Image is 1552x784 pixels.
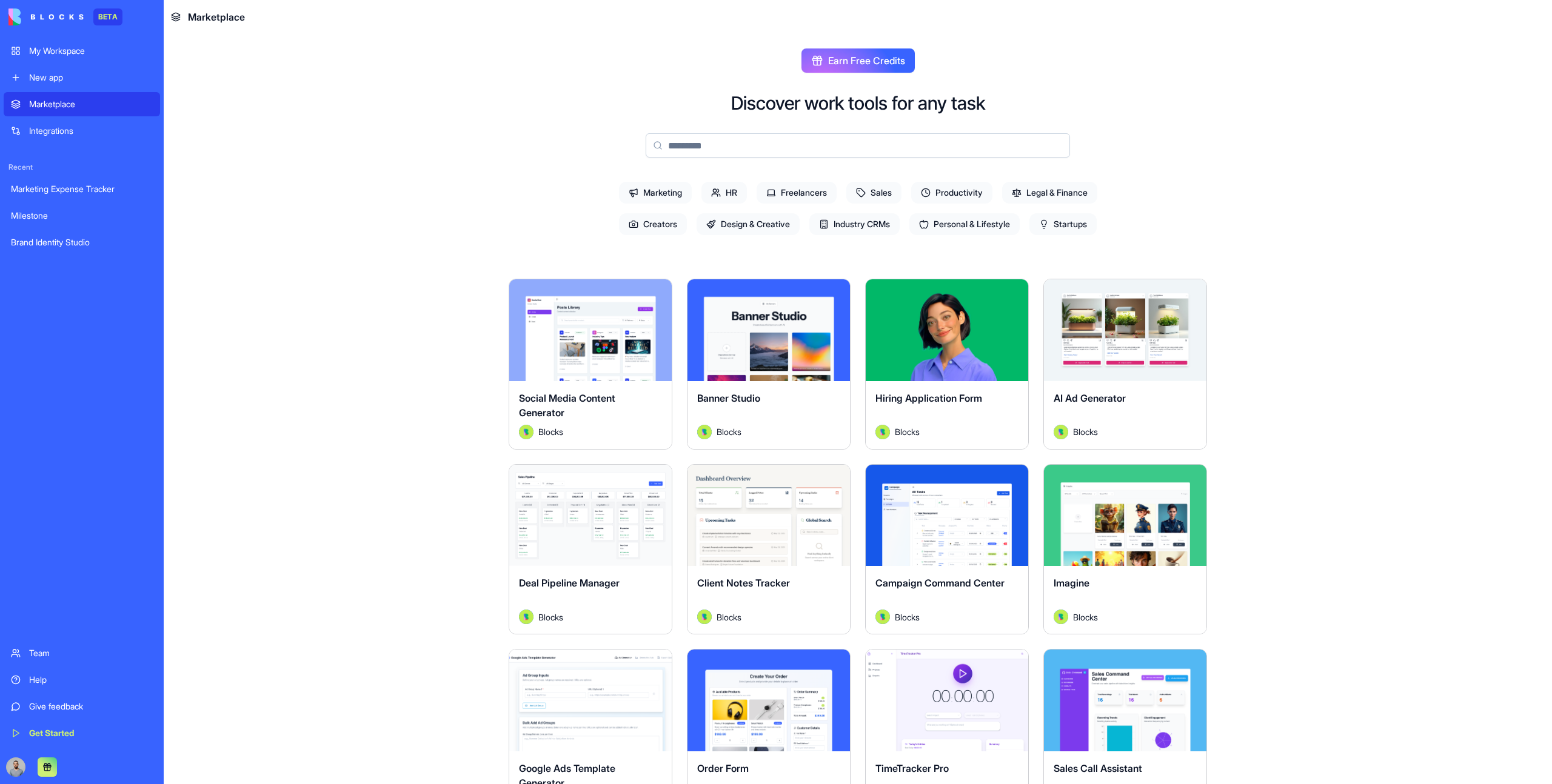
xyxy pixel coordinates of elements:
[697,213,800,235] span: Design & Creative
[4,694,160,719] a: Give feedback
[1054,391,1197,425] div: AI Ad Generator
[1029,213,1097,235] span: Startups
[1054,425,1068,439] img: Avatar
[29,727,153,739] div: Get Started
[687,464,851,635] a: Client Notes TrackerAvatarBlocks
[1073,425,1098,438] span: Blocks
[701,182,747,204] span: HR
[717,425,741,438] span: Blocks
[4,39,160,63] a: My Workspace
[1054,577,1089,589] span: Imagine
[8,8,122,25] a: BETA
[29,700,153,713] div: Give feedback
[509,279,672,450] a: Social Media Content GeneratorAvatarBlocks
[4,119,160,143] a: Integrations
[697,610,712,624] img: Avatar
[4,721,160,745] a: Get Started
[4,177,160,201] a: Marketing Expense Tracker
[519,391,662,425] div: Social Media Content Generator
[11,236,153,248] div: Brand Identity Studio
[4,668,160,692] a: Help
[29,98,153,110] div: Marketplace
[875,392,982,404] span: Hiring Application Form
[1054,576,1197,610] div: Imagine
[757,182,837,204] span: Freelancers
[11,210,153,222] div: Milestone
[29,674,153,686] div: Help
[875,762,949,774] span: TimeTracker Pro
[4,162,160,172] span: Recent
[1073,611,1098,623] span: Blocks
[875,391,1018,425] div: Hiring Application Form
[731,92,985,114] h2: Discover work tools for any task
[846,182,901,204] span: Sales
[93,8,122,25] div: BETA
[1043,464,1207,635] a: ImagineAvatarBlocks
[911,182,992,204] span: Productivity
[697,762,749,774] span: Order Form
[8,8,84,25] img: logo
[29,647,153,659] div: Team
[519,610,533,624] img: Avatar
[895,611,920,623] span: Blocks
[1054,762,1142,774] span: Sales Call Assistant
[865,464,1029,635] a: Campaign Command CenterAvatarBlocks
[1002,182,1097,204] span: Legal & Finance
[6,757,25,777] img: image_123650291_bsq8ao.jpg
[29,125,153,137] div: Integrations
[697,391,840,425] div: Banner Studio
[619,182,692,204] span: Marketing
[865,279,1029,450] a: Hiring Application FormAvatarBlocks
[519,425,533,439] img: Avatar
[828,53,905,68] span: Earn Free Credits
[188,10,245,24] span: Marketplace
[538,611,563,623] span: Blocks
[697,425,712,439] img: Avatar
[519,576,662,610] div: Deal Pipeline Manager
[538,425,563,438] span: Blocks
[909,213,1020,235] span: Personal & Lifestyle
[809,213,900,235] span: Industry CRMs
[875,577,1005,589] span: Campaign Command Center
[619,213,687,235] span: Creators
[4,65,160,90] a: New app
[4,204,160,228] a: Milestone
[11,183,153,195] div: Marketing Expense Tracker
[875,610,890,624] img: Avatar
[717,611,741,623] span: Blocks
[875,425,890,439] img: Avatar
[29,45,153,57] div: My Workspace
[4,92,160,116] a: Marketplace
[1054,392,1126,404] span: AI Ad Generator
[697,577,790,589] span: Client Notes Tracker
[895,425,920,438] span: Blocks
[509,464,672,635] a: Deal Pipeline ManagerAvatarBlocks
[4,230,160,254] a: Brand Identity Studio
[519,392,615,419] span: Social Media Content Generator
[697,576,840,610] div: Client Notes Tracker
[875,576,1018,610] div: Campaign Command Center
[29,71,153,84] div: New app
[1054,610,1068,624] img: Avatar
[519,577,620,589] span: Deal Pipeline Manager
[801,48,915,73] button: Earn Free Credits
[687,279,851,450] a: Banner StudioAvatarBlocks
[4,641,160,665] a: Team
[697,392,760,404] span: Banner Studio
[1043,279,1207,450] a: AI Ad GeneratorAvatarBlocks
